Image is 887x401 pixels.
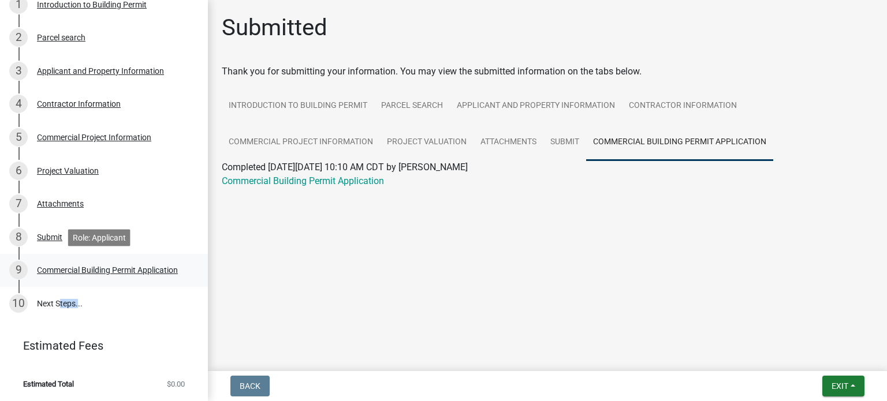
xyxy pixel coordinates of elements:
div: Attachments [37,200,84,208]
div: 9 [9,261,28,279]
a: Introduction to Building Permit [222,88,374,125]
span: Completed [DATE][DATE] 10:10 AM CDT by [PERSON_NAME] [222,162,468,173]
div: Contractor Information [37,100,121,108]
div: 5 [9,128,28,147]
a: Attachments [474,124,543,161]
button: Exit [822,376,864,396]
div: 2 [9,28,28,47]
a: Project Valuation [380,124,474,161]
a: Parcel search [374,88,450,125]
div: Applicant and Property Information [37,67,164,75]
div: Submit [37,233,62,241]
a: Commercial Building Permit Application [222,175,384,186]
span: Exit [832,381,848,391]
div: 8 [9,228,28,246]
div: Project Valuation [37,167,99,175]
div: Thank you for submitting your information. You may view the submitted information on the tabs below. [222,65,873,78]
a: Contractor Information [622,88,744,125]
div: Introduction to Building Permit [37,1,147,9]
div: Role: Applicant [68,229,131,246]
span: Back [240,381,260,391]
div: 4 [9,95,28,113]
h1: Submitted [222,14,327,42]
div: 10 [9,294,28,313]
a: Applicant and Property Information [450,88,622,125]
div: 3 [9,62,28,80]
a: Commercial Building Permit Application [586,124,773,161]
div: 7 [9,194,28,213]
span: Estimated Total [23,380,74,388]
div: Commercial Building Permit Application [37,266,178,274]
div: 6 [9,162,28,180]
span: $0.00 [167,380,185,388]
div: Commercial Project Information [37,133,151,141]
a: Commercial Project Information [222,124,380,161]
a: Estimated Fees [9,334,189,357]
div: Parcel search [37,33,85,42]
a: Submit [543,124,586,161]
button: Back [230,376,270,396]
